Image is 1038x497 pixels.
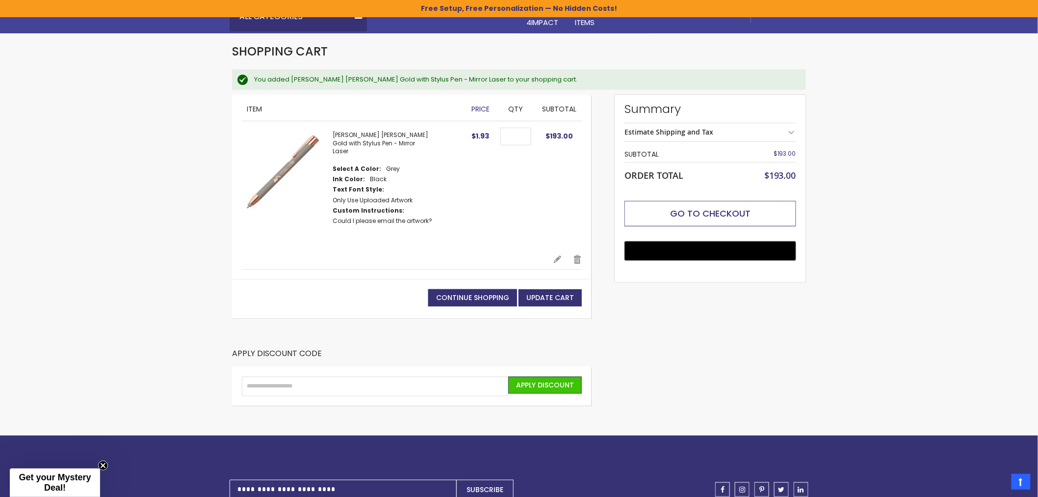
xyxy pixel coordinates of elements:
[715,482,730,497] a: facebook
[798,486,804,493] span: linkedin
[247,104,262,114] span: Item
[436,293,509,303] span: Continue Shopping
[778,486,785,493] span: twitter
[333,165,381,173] dt: Select A Color
[794,482,808,497] a: linkedin
[370,175,387,183] dd: Black
[624,127,713,137] strong: Estimate Shipping and Tax
[721,486,725,493] span: facebook
[254,75,796,84] div: You added [PERSON_NAME] [PERSON_NAME] Gold with Stylus Pen - Mirror Laser to your shopping cart.
[526,7,559,28] span: 4Pens 4impact
[333,207,404,215] dt: Custom Instructions
[624,147,739,162] th: Subtotal
[667,7,685,18] span: Rush
[759,486,764,493] span: pinterest
[333,186,384,193] dt: Text Font Style
[333,196,413,204] dd: Only Use Uploaded Artwork
[774,149,796,158] span: $193.00
[471,104,490,114] span: Price
[711,7,743,18] span: Specials
[624,101,796,117] strong: Summary
[19,472,91,493] span: Get your Mystery Deal!
[526,293,574,303] span: Update Cart
[957,470,1038,497] iframe: Google Customer Reviews
[774,482,789,497] a: twitter
[242,131,333,245] a: Crosby Softy Rose Gold with Stylus Pen - Mirror Laser-Grey
[519,289,582,306] button: Update Cart
[624,201,796,226] button: Go to Checkout
[542,104,576,114] span: Subtotal
[545,131,573,141] span: $193.00
[754,482,769,497] a: pinterest
[567,2,649,34] a: 4PROMOTIONALITEMS
[467,485,503,495] span: Subscribe
[428,289,517,306] a: Continue Shopping
[483,7,511,18] span: Pencils
[735,482,750,497] a: instagram
[10,469,100,497] div: Get your Mystery Deal!Close teaser
[670,207,751,220] span: Go to Checkout
[519,2,567,34] a: 4Pens4impact
[232,348,322,366] strong: Apply Discount Code
[333,175,365,183] dt: Ink Color
[98,461,108,470] button: Close teaser
[242,131,323,212] img: Crosby Softy Rose Gold with Stylus Pen - Mirror Laser-Grey
[333,131,428,155] a: [PERSON_NAME] [PERSON_NAME] Gold with Stylus Pen - Mirror Laser
[395,7,415,18] span: Home
[386,165,400,173] dd: Grey
[472,131,490,141] span: $1.93
[509,104,523,114] span: Qty
[739,486,745,493] span: instagram
[764,169,796,181] span: $193.00
[333,217,432,225] dd: Could I please email the artwork?
[516,380,574,390] span: Apply Discount
[575,7,641,28] span: 4PROMOTIONAL ITEMS
[759,7,778,18] span: Blog
[232,43,328,59] span: Shopping Cart
[441,7,458,18] span: Pens
[624,168,683,181] strong: Order Total
[624,241,796,261] button: Buy with GPay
